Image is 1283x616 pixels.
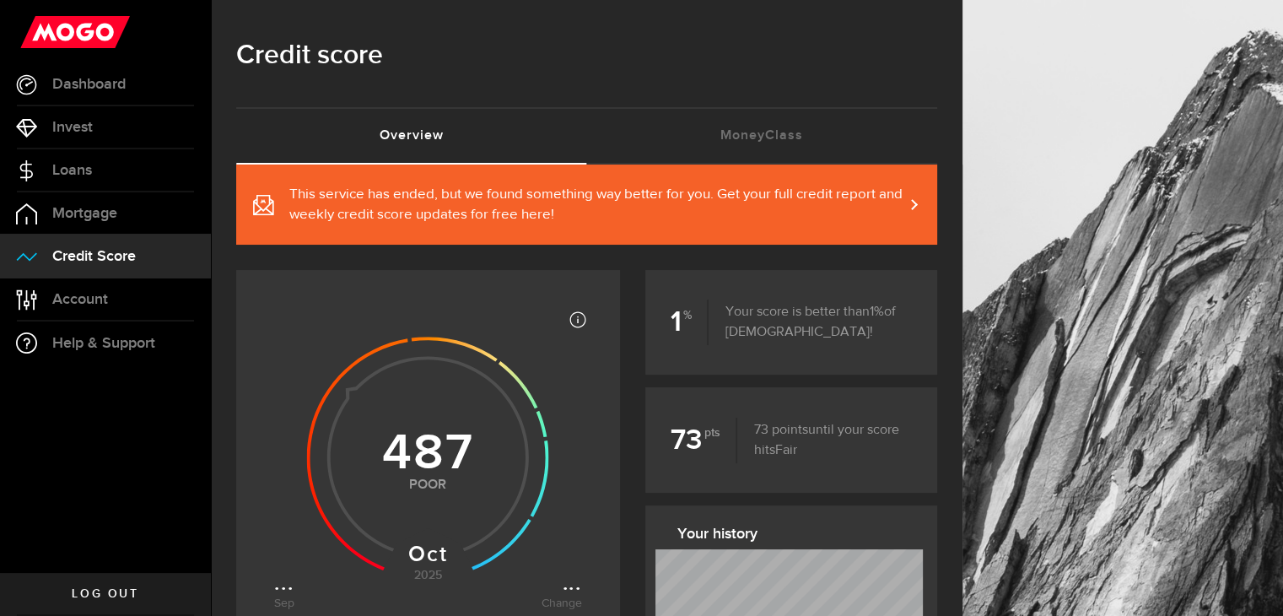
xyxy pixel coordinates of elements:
[587,109,938,163] a: MoneyClass
[52,292,108,307] span: Account
[775,444,797,457] span: Fair
[754,424,808,437] span: 73 points
[52,120,93,135] span: Invest
[671,418,737,463] b: 73
[677,521,917,548] h3: Your history
[52,336,155,351] span: Help & Support
[236,34,937,78] h1: Credit score
[709,302,912,343] p: Your score is better than of [DEMOGRAPHIC_DATA]!
[737,420,912,461] p: until your score hits
[236,109,587,163] a: Overview
[52,206,117,221] span: Mortgage
[236,165,937,245] a: This service has ended, but we found something way better for you. Get your full credit report an...
[870,305,884,319] span: 1
[52,249,136,264] span: Credit Score
[289,185,903,225] span: This service has ended, but we found something way better for you. Get your full credit report an...
[52,77,126,92] span: Dashboard
[13,7,64,57] button: Open LiveChat chat widget
[52,163,92,178] span: Loans
[671,300,709,345] b: 1
[72,588,138,600] span: Log out
[236,107,937,165] ul: Tabs Navigation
